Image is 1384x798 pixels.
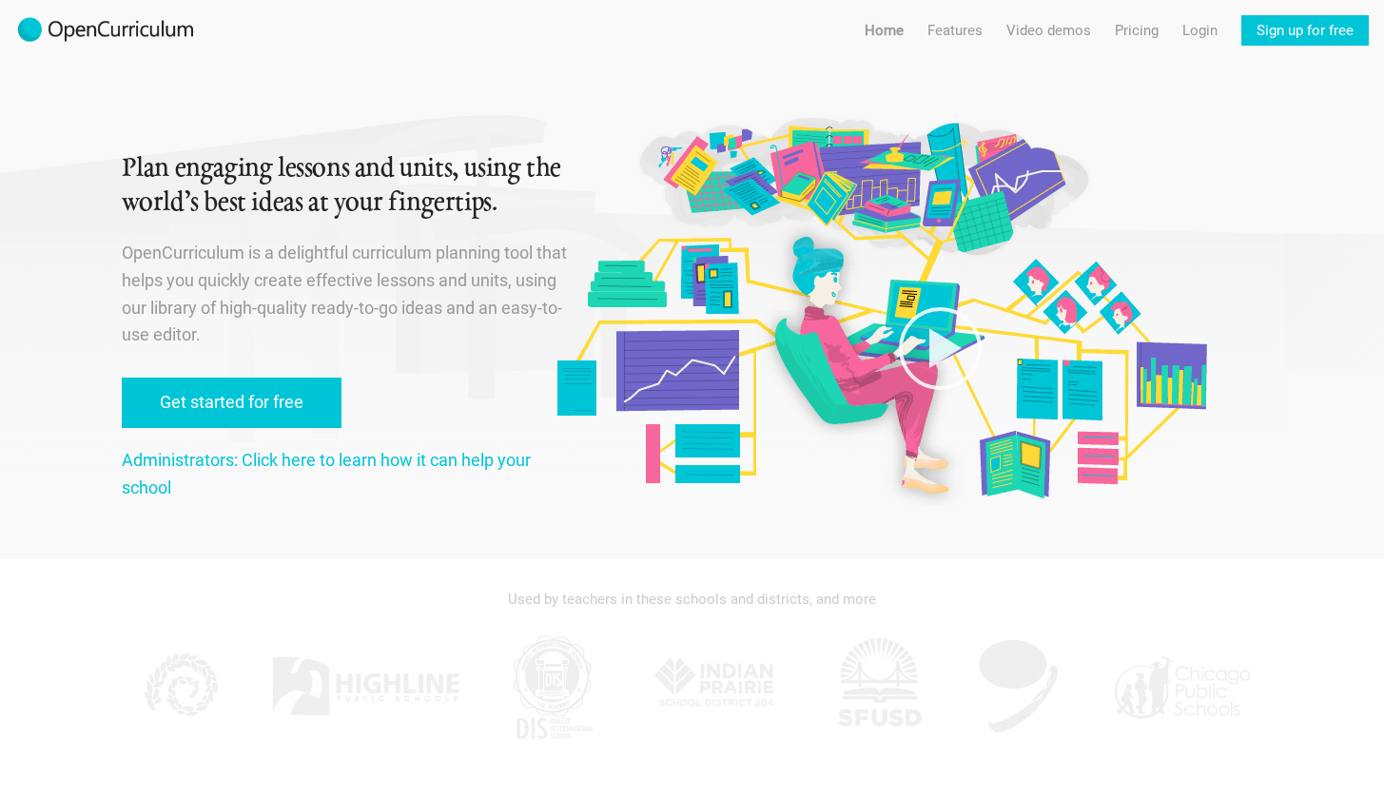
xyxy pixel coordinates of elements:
a: Features [927,15,983,46]
img: SFUSD.jpg [831,630,926,744]
div: Used by teachers in these schools and districts, and more [122,578,1263,620]
a: Home [865,15,904,46]
a: Get started for free [122,378,341,428]
img: 2017-logo-m.png [15,15,196,46]
a: Pricing [1115,15,1159,46]
img: CPS.jpg [1110,630,1253,744]
h1: Plan engaging lessons and units, using the world’s best ideas at your fingertips. [122,152,571,221]
a: Administrators: Click here to learn how it can help your school [122,450,531,497]
img: AGK.jpg [971,630,1066,744]
a: Login [1182,15,1218,46]
img: Original illustration by Malisa Suchanya, Oakland, CA (malisasuchanya.com) [550,114,1212,505]
a: Sign up for free [1241,15,1369,46]
a: Video demos [1006,15,1091,46]
img: Highline.jpg [270,630,460,744]
p: OpenCurriculum is a delightful curriculum planning tool that helps you quickly create effective l... [122,240,571,349]
img: KPPCS.jpg [131,630,226,744]
img: DIS.jpg [505,630,600,744]
img: IPSD.jpg [644,630,787,744]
